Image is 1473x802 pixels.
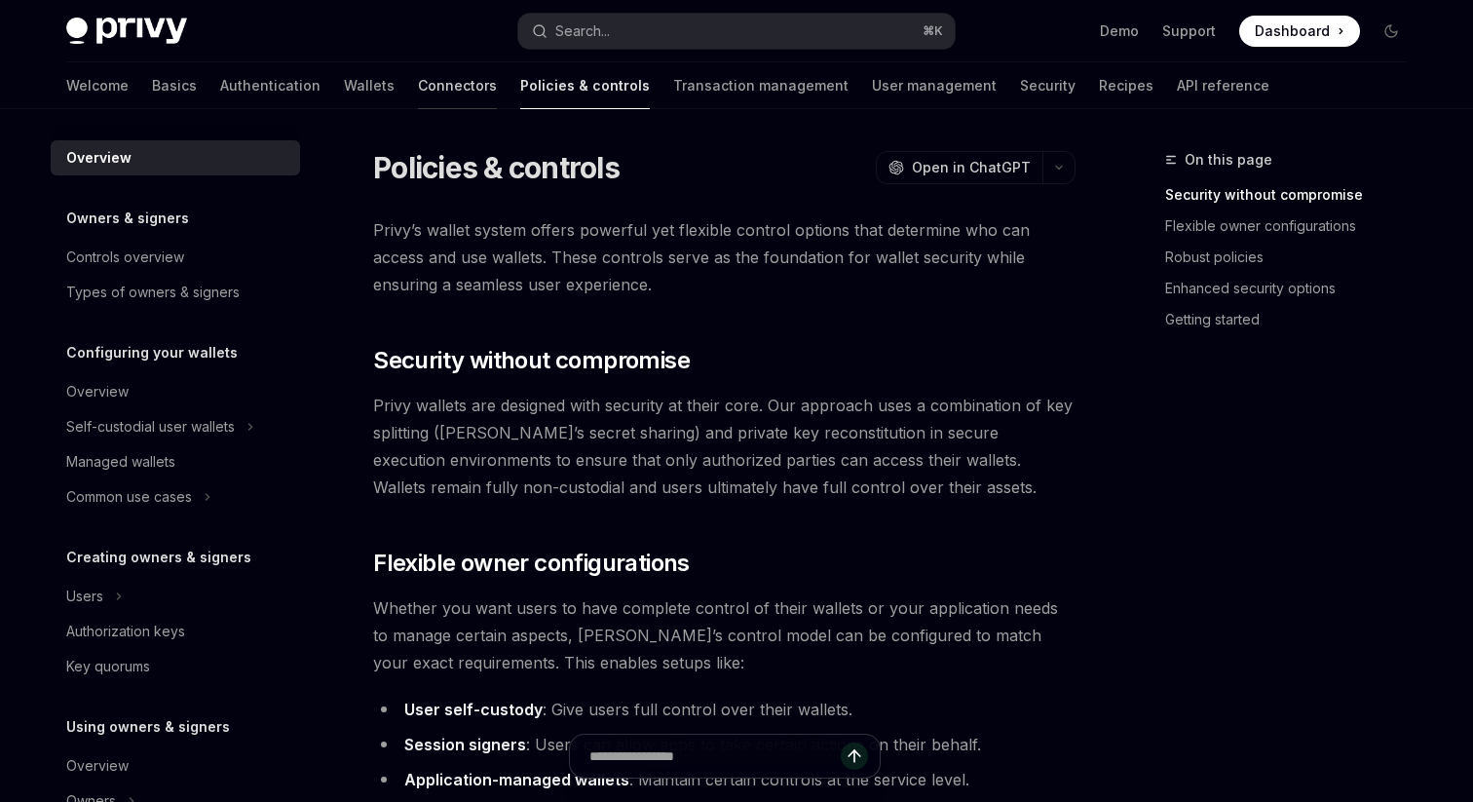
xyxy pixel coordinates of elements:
div: Overview [66,146,132,170]
div: Authorization keys [66,620,185,643]
a: Support [1162,21,1216,41]
h5: Using owners & signers [66,715,230,739]
div: Overview [66,380,129,403]
span: Flexible owner configurations [373,548,690,579]
a: Managed wallets [51,444,300,479]
a: User management [872,62,997,109]
button: Send message [841,743,868,770]
span: Open in ChatGPT [912,158,1031,177]
div: Controls overview [66,246,184,269]
h5: Owners & signers [66,207,189,230]
img: dark logo [66,18,187,45]
div: Search... [555,19,610,43]
button: Toggle dark mode [1376,16,1407,47]
a: Getting started [1165,304,1422,335]
a: Flexible owner configurations [1165,210,1422,242]
a: Security without compromise [1165,179,1422,210]
a: Connectors [418,62,497,109]
div: Key quorums [66,655,150,678]
span: Privy wallets are designed with security at their core. Our approach uses a combination of key sp... [373,392,1076,501]
a: Policies & controls [520,62,650,109]
span: On this page [1185,148,1272,172]
a: Basics [152,62,197,109]
h1: Policies & controls [373,150,620,185]
h5: Creating owners & signers [66,546,251,569]
a: Recipes [1099,62,1153,109]
a: Overview [51,374,300,409]
div: Types of owners & signers [66,281,240,304]
div: Overview [66,754,129,778]
h5: Configuring your wallets [66,341,238,364]
div: Self-custodial user wallets [66,415,235,439]
button: Open in ChatGPT [876,151,1042,184]
a: Authentication [220,62,321,109]
li: : Give users full control over their wallets. [373,696,1076,723]
span: Dashboard [1255,21,1330,41]
span: ⌘ K [923,23,943,39]
strong: User self-custody [404,700,543,719]
span: Security without compromise [373,345,690,376]
a: Robust policies [1165,242,1422,273]
a: Security [1020,62,1076,109]
span: Whether you want users to have complete control of their wallets or your application needs to man... [373,594,1076,676]
a: Types of owners & signers [51,275,300,310]
a: Controls overview [51,240,300,275]
button: Search...⌘K [518,14,955,49]
div: Common use cases [66,485,192,509]
div: Users [66,585,103,608]
a: Enhanced security options [1165,273,1422,304]
a: Key quorums [51,649,300,684]
a: Overview [51,748,300,783]
div: Managed wallets [66,450,175,474]
a: Authorization keys [51,614,300,649]
a: Welcome [66,62,129,109]
a: Demo [1100,21,1139,41]
a: Wallets [344,62,395,109]
a: Overview [51,140,300,175]
a: Transaction management [673,62,849,109]
a: API reference [1177,62,1269,109]
span: Privy’s wallet system offers powerful yet flexible control options that determine who can access ... [373,216,1076,298]
a: Dashboard [1239,16,1360,47]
